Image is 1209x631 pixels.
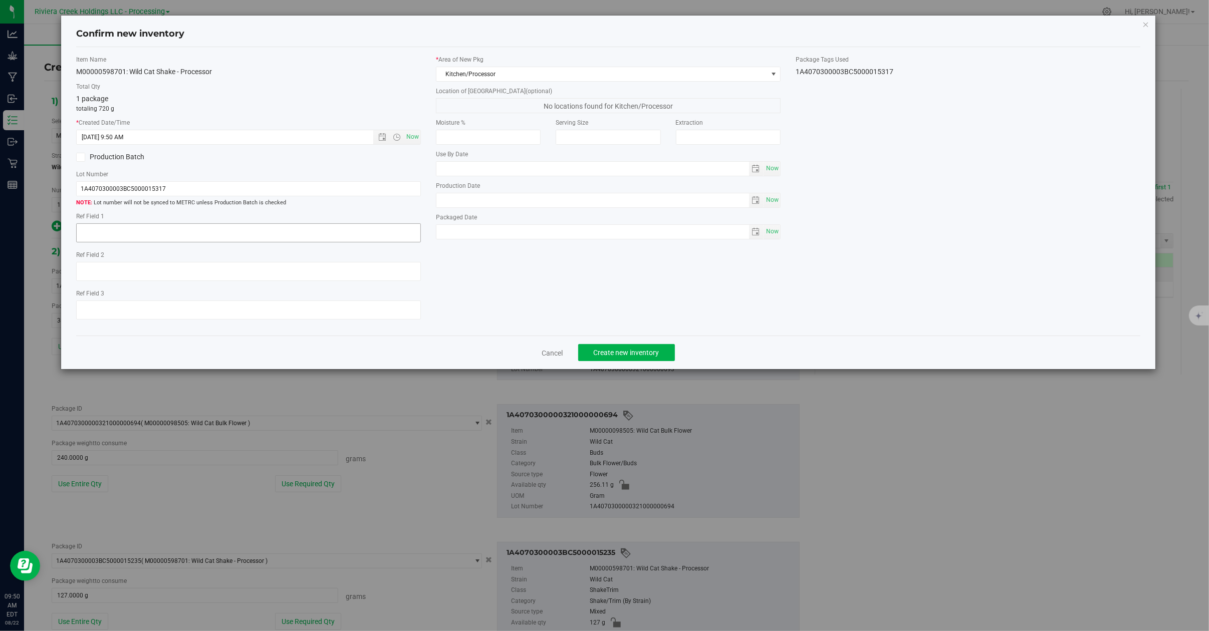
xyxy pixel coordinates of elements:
[436,98,781,113] span: No locations found for Kitchen/Processor
[76,82,421,91] label: Total Qty
[436,118,541,127] label: Moisture %
[764,162,780,176] span: select
[374,133,391,141] span: Open the date view
[436,55,781,64] label: Area of New Pkg
[76,104,421,113] p: totaling 720 g
[436,67,768,81] span: Kitchen/Processor
[404,130,421,144] span: Set Current date
[436,213,781,222] label: Packaged Date
[76,250,421,259] label: Ref Field 2
[764,225,780,239] span: select
[594,349,659,357] span: Create new inventory
[764,161,781,176] span: Set Current date
[542,348,563,358] a: Cancel
[76,199,421,207] span: Lot number will not be synced to METRC unless Production Batch is checked
[10,551,40,581] iframe: Resource center
[76,152,241,162] label: Production Batch
[764,224,781,239] span: Set Current date
[76,95,108,103] span: 1 package
[556,118,660,127] label: Serving Size
[764,193,781,207] span: Set Current date
[796,67,1140,77] div: 1A4070300003BC5000015317
[76,67,421,77] div: M00000598701: Wild Cat Shake - Processor
[578,344,675,361] button: Create new inventory
[764,193,780,207] span: select
[76,28,184,41] h4: Confirm new inventory
[76,289,421,298] label: Ref Field 3
[76,212,421,221] label: Ref Field 1
[676,118,781,127] label: Extraction
[749,225,764,239] span: select
[76,55,421,64] label: Item Name
[76,170,421,179] label: Lot Number
[388,133,405,141] span: Open the time view
[749,193,764,207] span: select
[76,118,421,127] label: Created Date/Time
[796,55,1140,64] label: Package Tags Used
[526,88,552,95] span: (optional)
[436,150,781,159] label: Use By Date
[436,181,781,190] label: Production Date
[749,162,764,176] span: select
[436,87,781,96] label: Location of [GEOGRAPHIC_DATA]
